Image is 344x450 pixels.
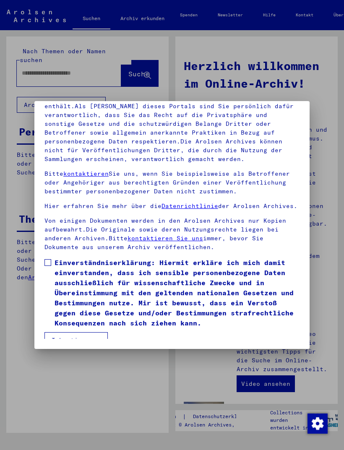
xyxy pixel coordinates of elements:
[44,84,300,164] p: Bitte beachten Sie, dass dieses Portal über NS - Verfolgte sensible Daten zu identifizierten oder...
[55,258,300,328] span: Einverständniserklärung: Hiermit erkläre ich mich damit einverstanden, dass ich sensible personen...
[308,414,328,434] img: Zustimmung ändern
[44,332,108,348] button: Ich stimme zu
[128,234,203,242] a: kontaktieren Sie uns
[44,169,300,196] p: Bitte Sie uns, wenn Sie beispielsweise als Betroffener oder Angehöriger aus berechtigten Gründen ...
[63,170,109,177] a: kontaktieren
[44,216,300,252] p: Von einigen Dokumenten werden in den Arolsen Archives nur Kopien aufbewahrt.Die Originale sowie d...
[162,202,218,210] a: Datenrichtlinie
[44,202,300,211] p: Hier erfahren Sie mehr über die der Arolsen Archives.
